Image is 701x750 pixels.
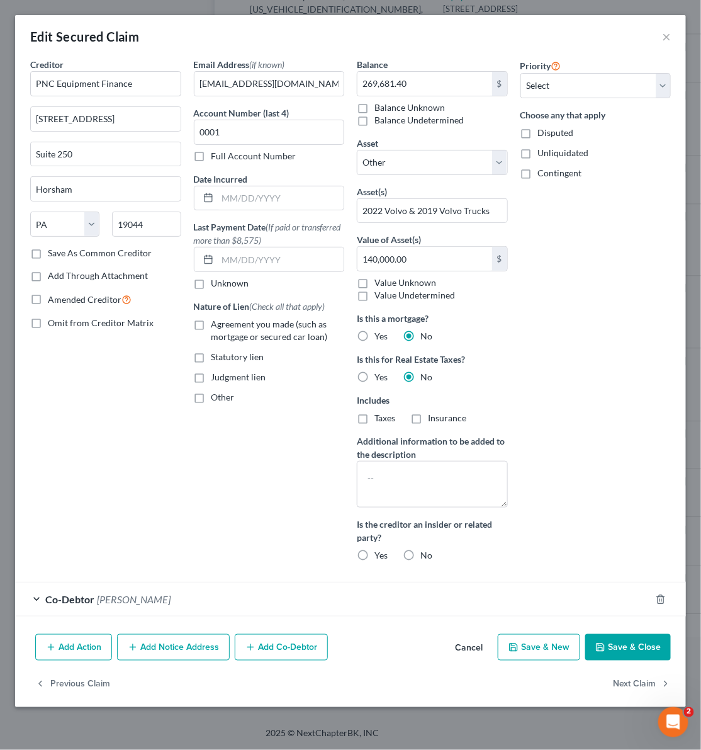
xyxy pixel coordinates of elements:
input: Apt, Suite, etc... [31,142,181,166]
span: Creditor [30,59,64,70]
span: Yes [374,550,388,560]
label: Add Through Attachment [48,270,148,282]
span: [PERSON_NAME] [97,593,171,605]
label: Is the creditor an insider or related party? [357,518,508,544]
span: 2 [684,707,694,717]
input: Enter address... [31,107,181,131]
label: Full Account Number [211,150,296,162]
label: Asset(s) [357,185,387,198]
div: $ [492,72,507,96]
span: Asset [357,138,378,149]
label: Is this a mortgage? [357,312,508,325]
button: Add Notice Address [117,634,230,661]
input: Search creditor by name... [30,71,181,96]
label: Nature of Lien [194,300,325,313]
span: Yes [374,331,388,341]
button: Save & New [498,634,580,661]
label: Date Incurred [194,173,248,186]
button: Add Action [35,634,112,661]
label: Save As Common Creditor [48,247,152,259]
input: XXXX [194,120,345,145]
span: Insurance [428,412,466,423]
span: Yes [374,372,388,382]
input: MM/DD/YYYY [218,247,344,271]
input: 0.00 [357,247,492,271]
label: Value Unknown [374,276,436,289]
label: Balance [357,58,388,71]
span: Statutory lien [211,351,264,362]
span: (if known) [250,59,285,70]
span: (Check all that apply) [250,301,325,312]
label: Email Address [194,58,285,71]
label: Balance Unknown [374,101,445,114]
button: Cancel [445,635,493,661]
div: Edit Secured Claim [30,28,139,45]
label: Value of Asset(s) [357,233,421,246]
span: Disputed [538,127,574,138]
span: Other [211,392,235,402]
span: Unliquidated [538,147,589,158]
button: Next Claim [613,671,671,697]
input: 0.00 [357,72,492,96]
label: Additional information to be added to the description [357,435,508,461]
input: Enter city... [31,177,181,201]
button: × [662,29,671,44]
span: Agreement you made (such as mortgage or secured car loan) [211,319,328,342]
span: Omit from Creditor Matrix [48,317,154,328]
span: (If paid or transferred more than $8,575) [194,222,341,246]
button: Add Co-Debtor [235,634,328,661]
label: Unknown [211,277,249,290]
input: -- [194,72,344,96]
button: Save & Close [585,634,671,661]
label: Priority [520,58,561,73]
label: Value Undetermined [374,289,455,302]
button: Previous Claim [35,671,110,697]
label: Last Payment Date [194,220,345,247]
iframe: Intercom live chat [658,707,688,737]
input: Specify... [357,199,507,223]
input: MM/DD/YYYY [218,186,344,210]
span: No [420,372,432,382]
label: Includes [357,394,508,407]
label: Is this for Real Estate Taxes? [357,353,508,366]
span: No [420,331,432,341]
span: Amended Creditor [48,294,121,305]
input: Enter zip... [112,212,181,237]
label: Balance Undetermined [374,114,464,127]
label: Account Number (last 4) [194,106,289,120]
span: No [420,550,432,560]
span: Judgment lien [211,372,266,382]
span: Contingent [538,168,582,178]
span: Co-Debtor [45,593,94,605]
div: $ [492,247,507,271]
label: Choose any that apply [520,108,671,122]
span: Taxes [374,412,395,423]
